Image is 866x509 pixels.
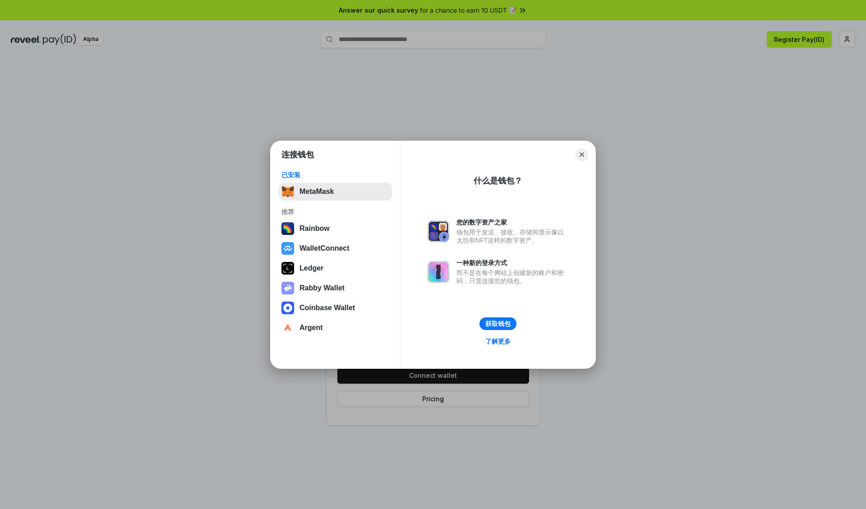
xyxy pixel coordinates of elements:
[279,319,392,337] button: Argent
[299,324,323,332] div: Argent
[428,220,449,242] img: svg+xml,%3Csvg%20xmlns%3D%22http%3A%2F%2Fwww.w3.org%2F2000%2Fsvg%22%20fill%3D%22none%22%20viewBox...
[299,244,350,252] div: WalletConnect
[279,259,392,277] button: Ledger
[281,208,389,216] div: 推荐
[485,320,511,328] div: 获取钱包
[279,279,392,297] button: Rabby Wallet
[474,175,522,186] div: 什么是钱包？
[480,335,516,347] a: 了解更多
[279,220,392,238] button: Rainbow
[279,183,392,201] button: MetaMask
[456,259,568,267] div: 一种新的登录方式
[279,239,392,257] button: WalletConnect
[428,261,449,283] img: svg+xml,%3Csvg%20xmlns%3D%22http%3A%2F%2Fwww.w3.org%2F2000%2Fsvg%22%20fill%3D%22none%22%20viewBox...
[576,148,588,161] button: Close
[281,302,294,314] img: svg+xml,%3Csvg%20width%3D%2228%22%20height%3D%2228%22%20viewBox%3D%220%200%2028%2028%22%20fill%3D...
[281,262,294,275] img: svg+xml,%3Csvg%20xmlns%3D%22http%3A%2F%2Fwww.w3.org%2F2000%2Fsvg%22%20width%3D%2228%22%20height%3...
[299,264,323,272] div: Ledger
[281,171,389,179] div: 已安装
[299,188,334,196] div: MetaMask
[281,222,294,235] img: svg+xml,%3Csvg%20width%3D%22120%22%20height%3D%22120%22%20viewBox%3D%220%200%20120%20120%22%20fil...
[279,299,392,317] button: Coinbase Wallet
[281,149,314,160] h1: 连接钱包
[456,228,568,244] div: 钱包用于发送、接收、存储和显示像以太坊和NFT这样的数字资产。
[281,242,294,255] img: svg+xml,%3Csvg%20width%3D%2228%22%20height%3D%2228%22%20viewBox%3D%220%200%2028%2028%22%20fill%3D...
[281,321,294,334] img: svg+xml,%3Csvg%20width%3D%2228%22%20height%3D%2228%22%20viewBox%3D%220%200%2028%2028%22%20fill%3D...
[299,225,330,233] div: Rainbow
[281,282,294,294] img: svg+xml,%3Csvg%20xmlns%3D%22http%3A%2F%2Fwww.w3.org%2F2000%2Fsvg%22%20fill%3D%22none%22%20viewBox...
[299,284,345,292] div: Rabby Wallet
[281,185,294,198] img: svg+xml,%3Csvg%20fill%3D%22none%22%20height%3D%2233%22%20viewBox%3D%220%200%2035%2033%22%20width%...
[456,269,568,285] div: 而不是在每个网站上创建新的账户和密码，只需连接您的钱包。
[479,317,516,330] button: 获取钱包
[485,337,511,345] div: 了解更多
[299,304,355,312] div: Coinbase Wallet
[456,218,568,226] div: 您的数字资产之家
